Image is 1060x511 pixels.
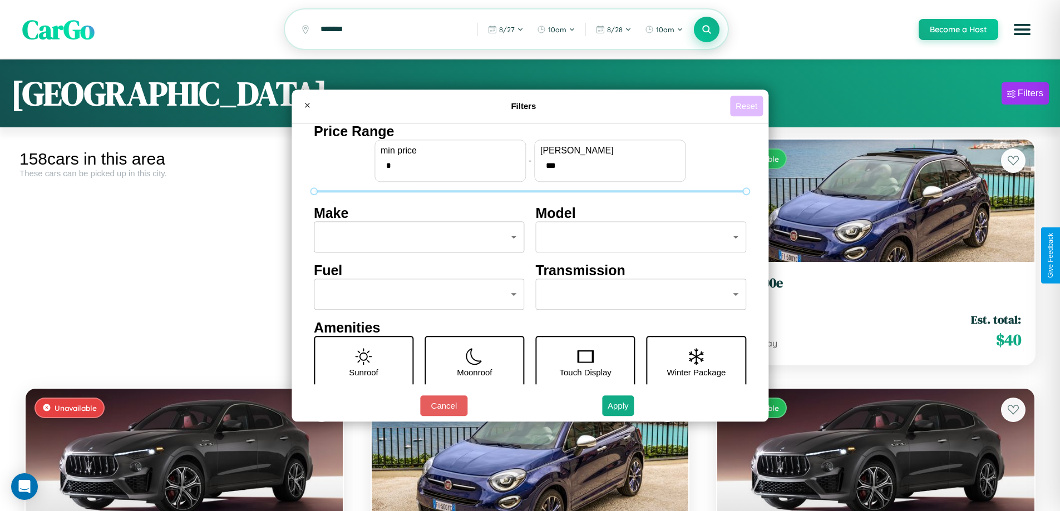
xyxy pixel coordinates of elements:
[540,146,679,156] label: [PERSON_NAME]
[602,395,634,416] button: Apply
[314,123,746,140] h4: Price Range
[607,25,623,34] span: 8 / 28
[22,11,95,48] span: CarGo
[656,25,674,34] span: 10am
[11,71,327,116] h1: [GEOGRAPHIC_DATA]
[19,168,349,178] div: These cars can be picked up in this city.
[639,21,689,38] button: 10am
[1047,233,1054,278] div: Give Feedback
[731,275,1021,302] a: Fiat 500e2021
[529,153,531,168] p: -
[314,205,525,221] h4: Make
[349,365,378,380] p: Sunroof
[381,146,520,156] label: min price
[536,262,747,279] h4: Transmission
[55,403,97,413] span: Unavailable
[730,96,763,116] button: Reset
[667,365,726,380] p: Winter Package
[536,205,747,221] h4: Model
[559,365,611,380] p: Touch Display
[314,320,746,336] h4: Amenities
[731,275,1021,291] h3: Fiat 500e
[1002,82,1049,105] button: Filters
[919,19,998,40] button: Become a Host
[317,101,730,111] h4: Filters
[548,25,566,34] span: 10am
[499,25,515,34] span: 8 / 27
[457,365,492,380] p: Moonroof
[590,21,637,38] button: 8/28
[482,21,529,38] button: 8/27
[314,262,525,279] h4: Fuel
[420,395,467,416] button: Cancel
[531,21,581,38] button: 10am
[996,329,1021,351] span: $ 40
[1007,14,1038,45] button: Open menu
[19,150,349,168] div: 158 cars in this area
[1018,88,1043,99] div: Filters
[11,473,38,500] div: Open Intercom Messenger
[971,311,1021,328] span: Est. total:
